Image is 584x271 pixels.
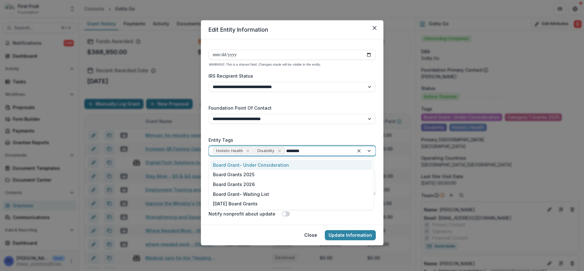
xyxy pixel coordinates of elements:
[355,147,363,155] div: Clear selected options
[369,23,380,33] button: Close
[210,179,372,189] div: Board Grants 2026
[300,230,321,240] button: Close
[216,149,243,153] span: Holistic Health
[325,230,376,240] button: Update Information
[210,199,372,209] div: [DATE] Board Grants
[209,105,372,111] label: Foundation Point Of Contact
[201,20,383,39] header: Edit Entity Information
[209,62,321,66] i: WARNING: This is a shared field. Changes made will be visible to the entity.
[209,210,275,217] label: Notify nonprofit about update
[209,137,372,143] label: Entity Tags
[257,149,274,153] span: Disability
[245,148,251,154] div: Remove Holistic Health
[210,189,372,199] div: Board Grant- Waiting List
[210,170,372,180] div: Board Grants 2025
[276,148,283,154] div: Remove Disability
[210,160,372,170] div: Board Grant- Under Consideration
[209,73,372,79] label: IRS Recipient Status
